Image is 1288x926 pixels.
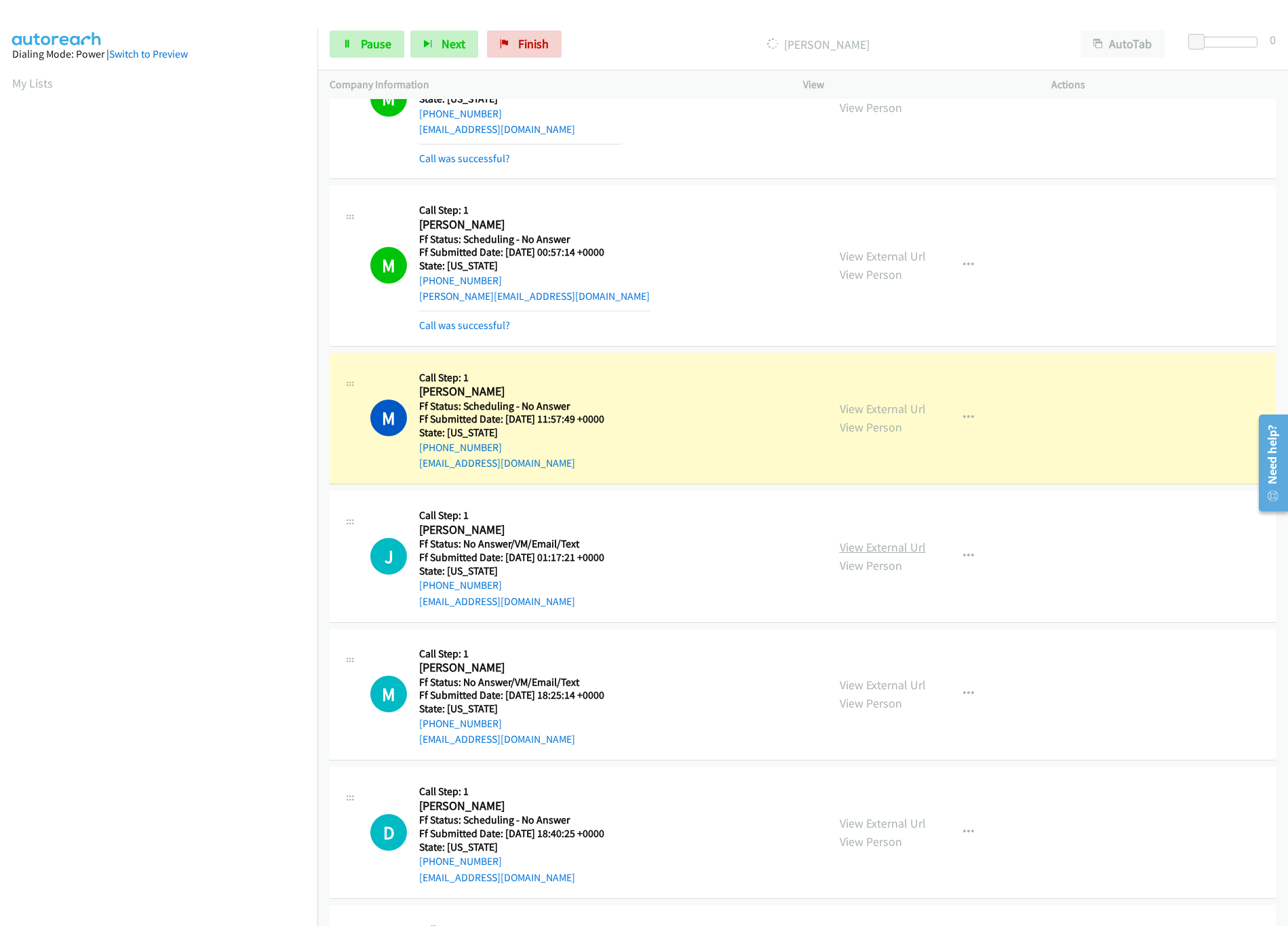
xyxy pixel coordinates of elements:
[419,579,502,592] a: [PHONE_NUMBER]
[419,647,621,661] h5: Call Step: 1
[410,31,478,58] button: Next
[419,509,621,522] h5: Call Step: 1
[419,537,621,551] h5: Ff Status: No Answer/VM/Email/Text
[840,539,926,555] a: View External Url
[419,319,510,332] a: Call was successful?
[419,717,502,730] a: [PHONE_NUMBER]
[419,702,621,716] h5: State: [US_STATE]
[419,233,650,246] h5: Ff Status: Scheduling - No Answer
[1051,77,1276,93] p: Actions
[840,815,926,831] a: View External Url
[370,538,407,575] div: The call is yet to be attempted
[419,274,502,287] a: [PHONE_NUMBER]
[419,733,575,746] a: [EMAIL_ADDRESS][DOMAIN_NAME]
[419,855,502,868] a: [PHONE_NUMBER]
[419,457,575,469] a: [EMAIL_ADDRESS][DOMAIN_NAME]
[370,80,407,117] h1: M
[419,246,650,259] h5: Ff Submitted Date: [DATE] 00:57:14 +0000
[1249,409,1288,517] iframe: Resource Center
[419,204,650,217] h5: Call Step: 1
[1195,37,1257,47] div: Delay between calls (in seconds)
[370,538,407,575] h1: J
[419,564,621,578] h5: State: [US_STATE]
[840,248,926,264] a: View External Url
[12,46,305,62] div: Dialing Mode: Power |
[330,31,404,58] a: Pause
[12,75,53,91] a: My Lists
[419,152,510,165] a: Call was successful?
[419,371,621,385] h5: Call Step: 1
[419,660,621,676] h2: [PERSON_NAME]
[419,871,575,884] a: [EMAIL_ADDRESS][DOMAIN_NAME]
[419,551,621,564] h5: Ff Submitted Date: [DATE] 01:17:21 +0000
[419,412,621,426] h5: Ff Submitted Date: [DATE] 11:57:49 +0000
[419,689,621,702] h5: Ff Submitted Date: [DATE] 18:25:14 +0000
[419,290,650,303] a: [PERSON_NAME][EMAIL_ADDRESS][DOMAIN_NAME]
[370,676,407,712] h1: M
[419,384,621,400] h2: [PERSON_NAME]
[370,400,407,436] h1: M
[419,785,621,798] h5: Call Step: 1
[109,47,188,60] a: Switch to Preview
[12,104,317,749] iframe: Dialpad
[1270,31,1276,49] div: 0
[419,400,621,413] h5: Ff Status: Scheduling - No Answer
[419,107,502,120] a: [PHONE_NUMBER]
[1080,31,1165,58] button: AutoTab
[840,834,902,849] a: View Person
[419,426,621,440] h5: State: [US_STATE]
[840,401,926,417] a: View External Url
[419,92,621,106] h5: State: [US_STATE]
[840,695,902,711] a: View Person
[419,798,621,814] h2: [PERSON_NAME]
[840,100,902,115] a: View Person
[487,31,562,58] a: Finish
[840,419,902,435] a: View Person
[803,77,1028,93] p: View
[419,217,621,233] h2: [PERSON_NAME]
[518,36,549,52] span: Finish
[419,841,621,854] h5: State: [US_STATE]
[419,813,621,827] h5: Ff Status: Scheduling - No Answer
[580,35,1056,54] p: [PERSON_NAME]
[370,676,407,712] div: The call is yet to be attempted
[370,814,407,851] h1: D
[840,677,926,693] a: View External Url
[419,676,621,689] h5: Ff Status: No Answer/VM/Email/Text
[370,247,407,284] h1: M
[419,827,621,841] h5: Ff Submitted Date: [DATE] 18:40:25 +0000
[370,814,407,851] div: The call is yet to be attempted
[361,36,391,52] span: Pause
[419,522,621,538] h2: [PERSON_NAME]
[419,441,502,454] a: [PHONE_NUMBER]
[419,259,650,273] h5: State: [US_STATE]
[330,77,779,93] p: Company Information
[840,558,902,573] a: View Person
[840,267,902,282] a: View Person
[419,595,575,608] a: [EMAIL_ADDRESS][DOMAIN_NAME]
[419,123,575,136] a: [EMAIL_ADDRESS][DOMAIN_NAME]
[442,36,465,52] span: Next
